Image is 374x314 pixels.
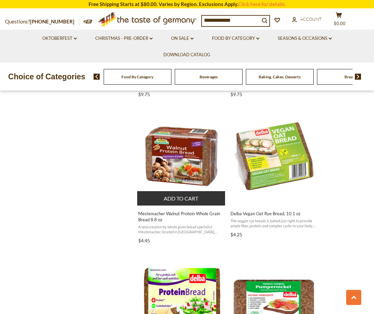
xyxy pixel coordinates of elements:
span: $9.75 [138,91,150,97]
a: Click here for details. [238,1,286,7]
img: previous arrow [94,74,100,80]
button: $0.00 [329,12,349,29]
a: Seasons & Occasions [278,35,332,42]
a: [PHONE_NUMBER] [30,18,74,24]
span: The veggie rye breads is baked just right to provide ample fiber, protein and complex carbs to yo... [230,218,317,229]
a: Account [292,16,322,23]
span: Mestemacher Walnut Protein Whole Grain Bread 8.8 oz [138,211,225,223]
img: Mestemacher Vegan Oat Bread [229,111,318,200]
img: next arrow [355,74,361,80]
a: Christmas - PRE-ORDER [95,35,153,42]
a: Baking, Cakes, Desserts [259,74,301,79]
a: On Sale [171,35,194,42]
span: $0.00 [334,21,345,26]
span: A new creation by whole grain bread specialist Mestemacher, located in [GEOGRAPHIC_DATA],[GEOGRAP... [138,224,225,235]
a: Food By Category [212,35,259,42]
a: Breads [344,74,357,79]
button: Add to cart [137,191,225,206]
a: Download Catalog [163,51,210,59]
span: $9.75 [230,91,242,97]
span: $4.45 [138,238,150,243]
a: Food By Category [121,74,153,79]
a: Delba Vegan Oat Rye Bread, 10.1 oz [229,105,318,240]
p: Questions? [5,17,79,26]
a: Beverages [200,74,218,79]
a: Mestemacher Walnut Protein Whole Grain Bread 8.8 oz [137,105,226,246]
span: $4.25 [230,232,242,237]
a: Oktoberfest [42,35,77,42]
img: Mestemacher Walnut Protein [137,111,226,200]
span: Account [300,16,322,22]
span: Delba Vegan Oat Rye Bread, 10.1 oz [230,211,317,217]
